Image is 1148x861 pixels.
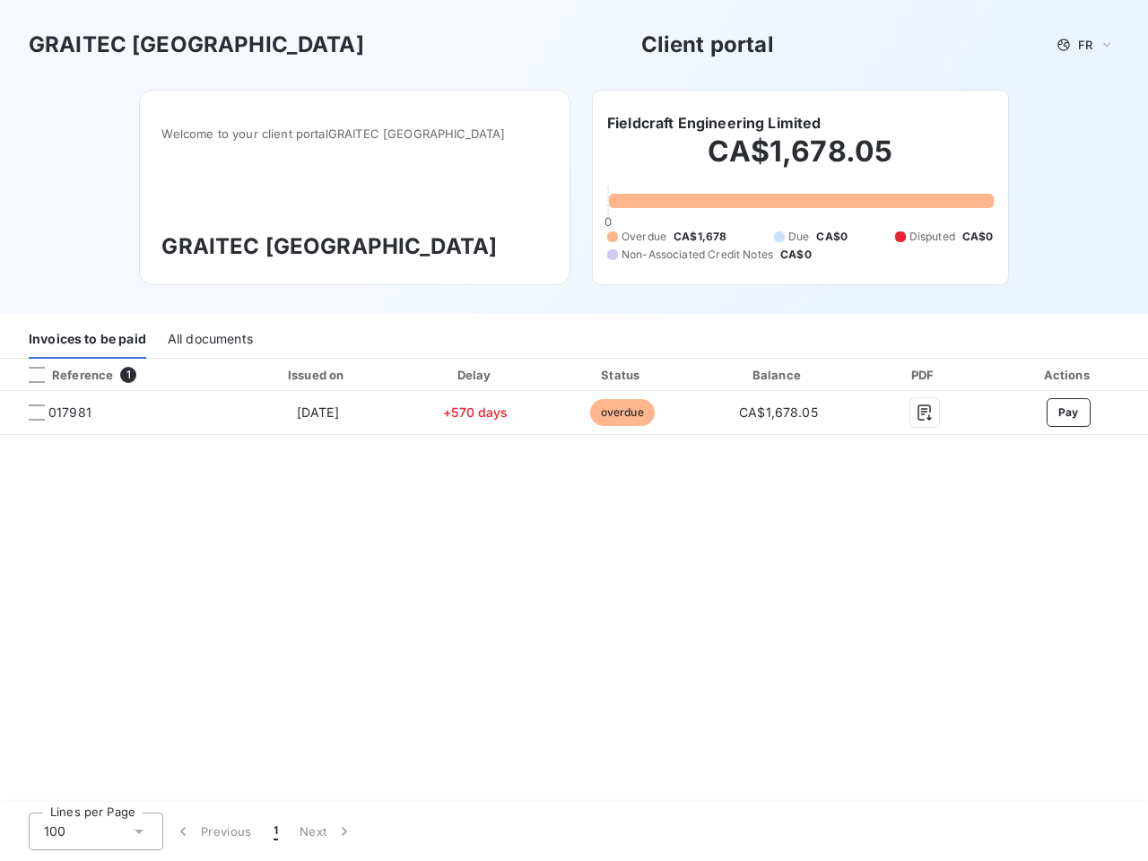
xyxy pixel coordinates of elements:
[816,229,848,245] span: CA$0
[407,366,544,384] div: Delay
[120,367,136,383] span: 1
[235,366,400,384] div: Issued on
[607,112,822,134] h6: Fieldcraft Engineering Limited
[289,813,364,850] button: Next
[168,321,253,359] div: All documents
[622,247,773,263] span: Non-Associated Credit Notes
[297,404,339,420] span: [DATE]
[48,404,91,422] span: 017981
[29,321,146,359] div: Invoices to be paid
[607,134,994,187] h2: CA$1,678.05
[1047,398,1091,427] button: Pay
[864,366,986,384] div: PDF
[739,404,818,420] span: CA$1,678.05
[788,229,809,245] span: Due
[443,404,508,420] span: +570 days
[604,214,612,229] span: 0
[161,230,548,263] h3: GRAITEC [GEOGRAPHIC_DATA]
[263,813,289,850] button: 1
[44,822,65,840] span: 100
[909,229,955,245] span: Disputed
[992,366,1144,384] div: Actions
[962,229,994,245] span: CA$0
[161,126,548,141] span: Welcome to your client portal GRAITEC [GEOGRAPHIC_DATA]
[1078,38,1092,52] span: FR
[163,813,263,850] button: Previous
[590,399,655,426] span: overdue
[700,366,856,384] div: Balance
[14,367,113,383] div: Reference
[622,229,666,245] span: Overdue
[641,29,774,61] h3: Client portal
[780,247,812,263] span: CA$0
[29,29,364,61] h3: GRAITEC [GEOGRAPHIC_DATA]
[274,822,278,840] span: 1
[674,229,726,245] span: CA$1,678
[551,366,693,384] div: Status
